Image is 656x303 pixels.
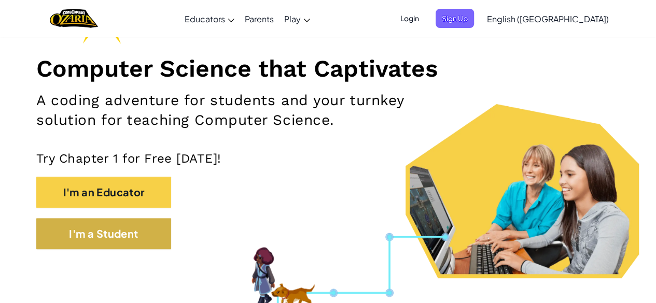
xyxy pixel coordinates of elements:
[36,218,171,249] button: I'm a Student
[284,13,301,24] span: Play
[36,91,427,130] h2: A coding adventure for students and your turnkey solution for teaching Computer Science.
[36,54,620,83] h1: Computer Science that Captivates
[436,9,474,28] button: Sign Up
[50,8,98,29] a: Ozaria by CodeCombat logo
[36,177,171,208] button: I'm an Educator
[482,5,614,33] a: English ([GEOGRAPHIC_DATA])
[487,13,609,24] span: English ([GEOGRAPHIC_DATA])
[394,9,425,28] button: Login
[279,5,315,33] a: Play
[50,8,98,29] img: Home
[185,13,225,24] span: Educators
[179,5,240,33] a: Educators
[36,151,620,166] p: Try Chapter 1 for Free [DATE]!
[240,5,279,33] a: Parents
